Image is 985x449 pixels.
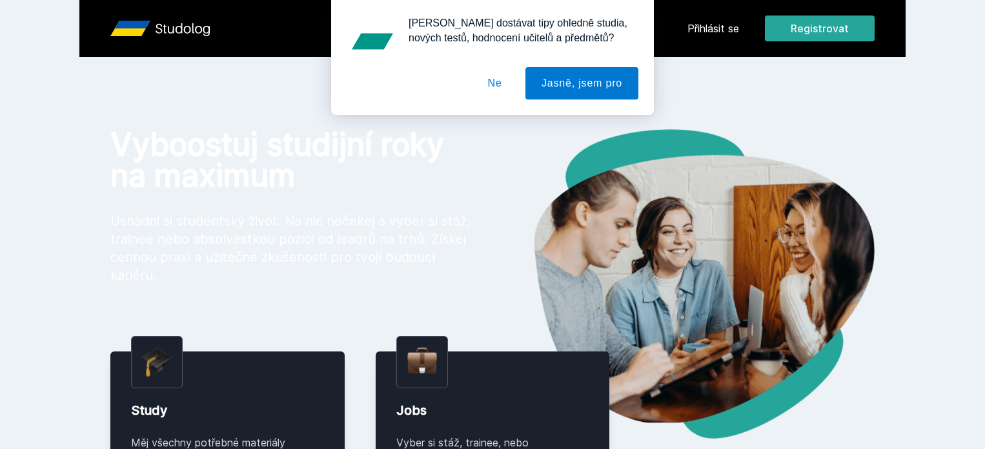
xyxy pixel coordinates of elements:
[398,16,638,45] div: [PERSON_NAME] dostávat tipy ohledně studia, nových testů, hodnocení učitelů a předmětů?
[110,212,472,284] p: Usnadni si studentský život. Na nic nečekej a vyber si stáž, trainee nebo absolvestkou pozici od ...
[492,129,875,439] img: hero.png
[110,129,472,191] h1: Vyboostuj studijní roky na maximum
[142,347,172,377] img: graduation-cap.png
[131,401,324,419] div: Study
[525,67,638,99] button: Jasně, jsem pro
[396,401,589,419] div: Jobs
[472,67,518,99] button: Ne
[407,344,437,377] img: briefcase.png
[347,16,398,67] img: notification icon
